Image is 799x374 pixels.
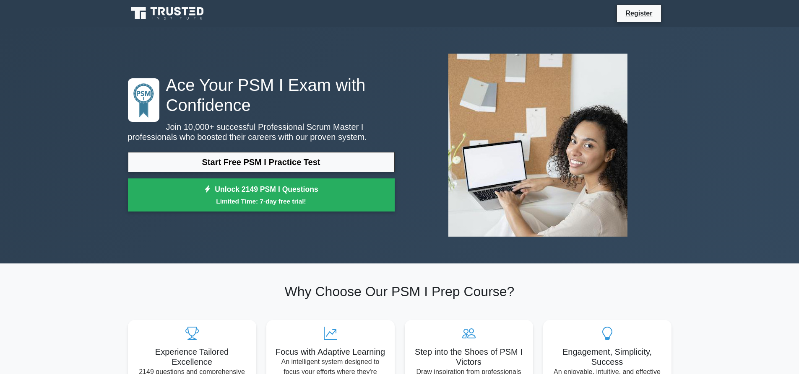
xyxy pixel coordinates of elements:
h5: Focus with Adaptive Learning [273,347,388,357]
h5: Experience Tailored Excellence [135,347,250,367]
p: Join 10,000+ successful Professional Scrum Master I professionals who boosted their careers with ... [128,122,395,142]
h2: Why Choose Our PSM I Prep Course? [128,284,671,299]
h5: Step into the Shoes of PSM I Victors [411,347,526,367]
h5: Engagement, Simplicity, Success [550,347,665,367]
a: Unlock 2149 PSM I QuestionsLimited Time: 7-day free trial! [128,178,395,212]
a: Start Free PSM I Practice Test [128,152,395,172]
a: Register [620,8,657,18]
small: Limited Time: 7-day free trial! [138,196,384,206]
h1: Ace Your PSM I Exam with Confidence [128,75,395,115]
